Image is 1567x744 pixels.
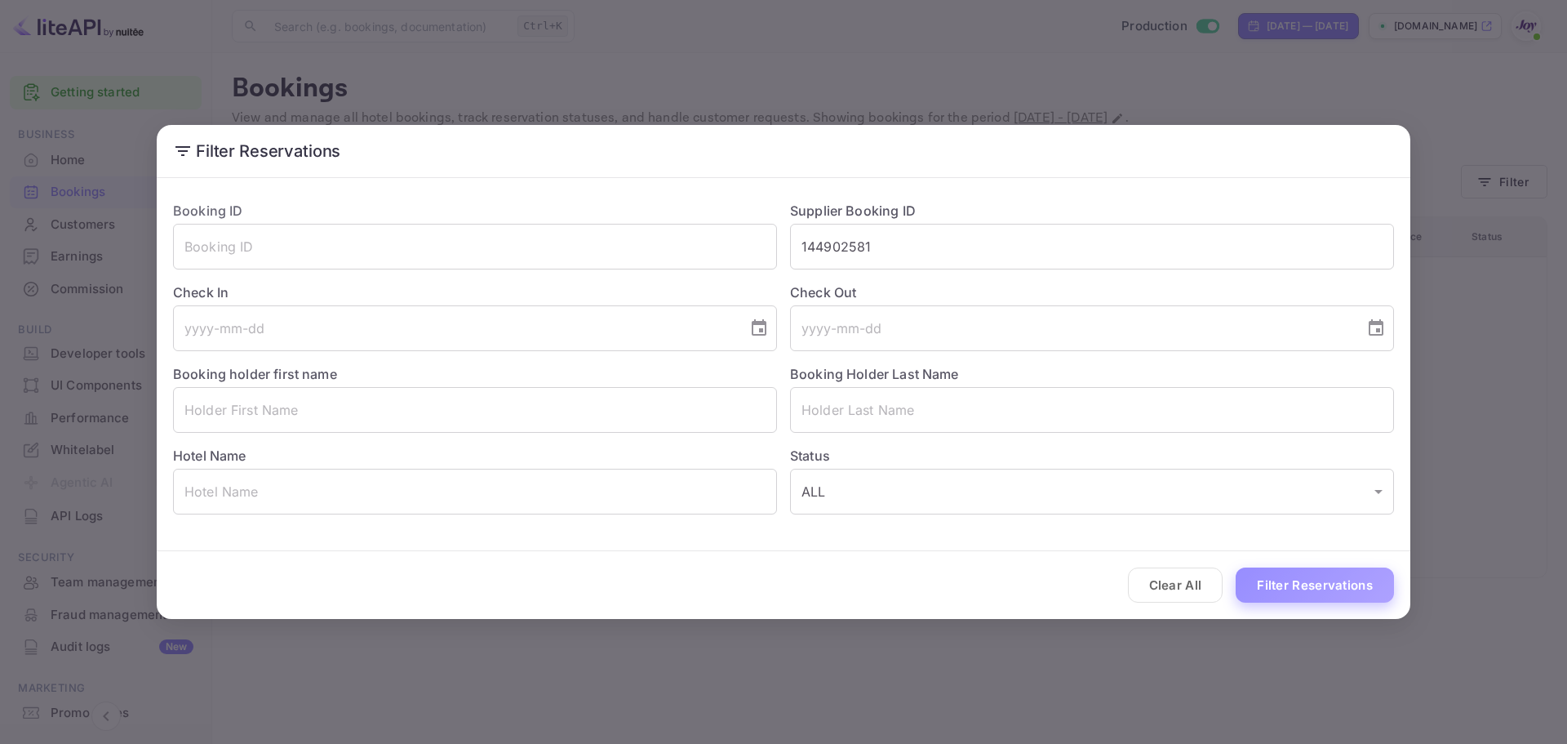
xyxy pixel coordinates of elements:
input: yyyy-mm-dd [173,305,736,351]
input: Hotel Name [173,469,777,515]
input: Holder Last Name [790,387,1394,433]
label: Booking Holder Last Name [790,366,959,382]
input: yyyy-mm-dd [790,305,1353,351]
label: Supplier Booking ID [790,203,916,219]
input: Booking ID [173,224,777,270]
button: Choose date [743,312,775,345]
label: Status [790,446,1394,466]
label: Check In [173,283,777,302]
input: Supplier Booking ID [790,224,1394,270]
button: Filter Reservations [1236,568,1394,603]
label: Hotel Name [173,448,246,464]
input: Holder First Name [173,387,777,433]
button: Clear All [1128,568,1223,603]
div: ALL [790,469,1394,515]
label: Booking holder first name [173,366,337,382]
h2: Filter Reservations [157,125,1410,177]
button: Choose date [1360,312,1392,345]
label: Check Out [790,283,1394,302]
label: Booking ID [173,203,243,219]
